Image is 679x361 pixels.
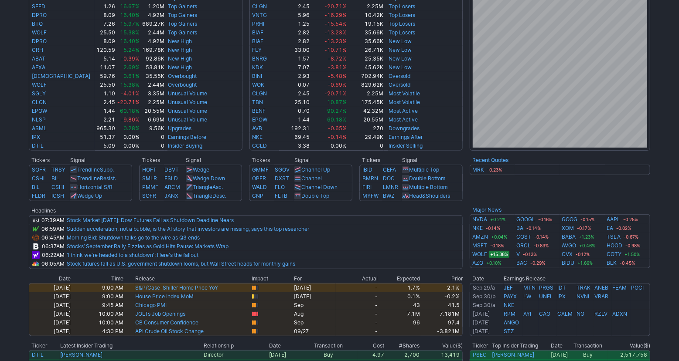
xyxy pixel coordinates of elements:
[135,310,185,317] a: JOLTs Job Openings
[409,184,447,190] a: Multiple Bottom
[389,29,415,36] a: Top Losers
[328,125,347,132] span: -0.65%
[140,20,164,28] td: 689.27K
[523,284,536,291] a: MTN
[32,99,47,105] a: CLGN
[612,310,627,317] a: ADXN
[389,73,410,79] a: Oversold
[252,125,263,132] a: AVB
[168,12,197,18] a: Top Gainers
[168,20,197,27] a: Top Gainers
[539,293,551,300] a: UNFI
[121,90,140,97] span: -4.01%
[77,166,114,173] a: TrendlineSupp.
[140,107,164,115] td: 20.55M
[252,47,262,53] a: FLY
[32,90,46,97] a: SGLY
[557,293,566,300] a: IPX
[95,133,116,142] td: 51.37
[168,29,197,36] a: Top Gainers
[328,55,347,62] span: -8.72%
[252,99,263,105] a: TBN
[504,302,515,308] a: NKE
[631,284,644,291] a: POCI
[51,175,59,182] a: BIL
[168,116,207,123] a: Unusual Volume
[607,233,621,241] a: TSLA
[32,166,46,173] a: SOFR
[252,64,263,71] a: KDK
[389,12,415,18] a: Top Losers
[77,175,100,182] span: Trendline
[492,351,534,358] a: [PERSON_NAME]
[168,55,192,62] a: New High
[32,3,45,10] a: SEED
[120,81,140,88] span: 15.38%
[252,3,267,10] a: CLGN
[473,310,490,317] a: [DATE]
[32,108,47,114] a: EPOW
[95,54,116,63] td: 5.14
[95,98,116,107] td: 2.45
[32,73,90,79] a: [DEMOGRAPHIC_DATA]
[51,166,65,173] a: TRSY
[168,3,197,10] a: Top Gainers
[32,116,46,123] a: NLSP
[29,156,70,165] th: Tickers
[347,98,384,107] td: 175.45K
[347,28,384,37] td: 35.66K
[168,64,192,71] a: New High
[252,175,266,182] a: OPER
[347,89,384,98] td: 2.25M
[389,116,418,123] a: Most Active
[301,192,329,199] a: Double Top
[324,20,347,27] span: -15.54%
[409,166,439,173] a: Multiple Top
[324,3,347,10] span: -20.71%
[327,99,347,105] span: 10.87%
[193,175,225,182] a: Wedge Down
[409,175,445,182] a: Double Bottom
[95,115,116,124] td: 2.21
[517,233,532,241] a: COST
[67,234,200,241] a: Morning Bid: Shutdown talks go to the wire as Q3 ends
[95,20,116,28] td: 7.26
[539,284,553,291] a: PRGS
[120,108,140,114] span: 60.18%
[140,28,164,37] td: 2.44M
[120,29,140,36] span: 15.38%
[123,64,140,71] span: 2.69%
[472,215,487,224] a: NVDA
[32,192,45,199] a: FLDR
[140,89,164,98] td: 3.35M
[252,12,267,18] a: VNTG
[135,302,167,308] a: Chicago PMI
[32,81,47,88] a: WOLF
[32,20,43,27] a: BTQ
[607,241,623,250] a: HOOD
[347,133,384,142] td: 29.49K
[279,81,310,89] td: 0.07
[362,184,372,190] a: FIRI
[279,11,310,20] td: 5.96
[70,156,132,165] th: Signal
[607,215,621,224] a: AAPL
[562,224,574,233] a: XOM
[142,192,156,199] a: SOFR
[252,108,266,114] a: BENF
[140,37,164,46] td: 4.92M
[252,90,267,97] a: CLGN
[252,142,267,149] a: CCLD
[140,81,164,89] td: 2.44M
[279,124,310,133] td: 192.31
[389,38,412,44] a: New Low
[472,224,483,233] a: NKE
[193,166,209,173] a: Wedge
[60,351,102,358] a: [PERSON_NAME]
[328,134,347,140] span: -0.14%
[328,81,347,88] span: -0.69%
[279,63,310,72] td: 7.07
[389,81,410,88] a: Oversold
[95,2,116,11] td: 1.26
[324,29,347,36] span: -13.23%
